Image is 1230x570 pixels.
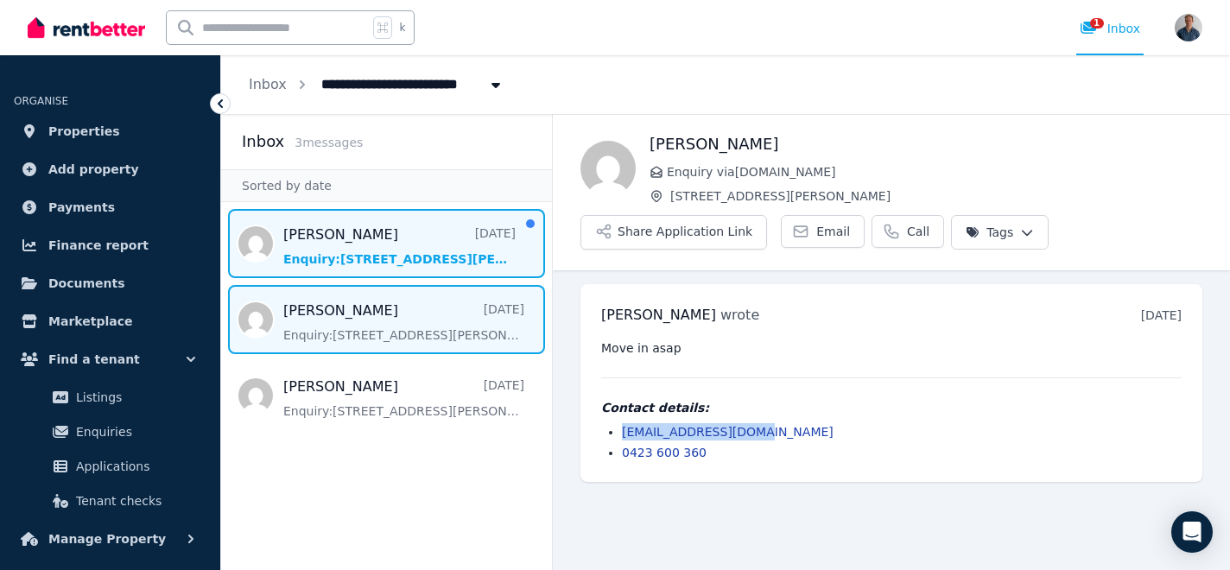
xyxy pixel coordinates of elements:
[14,152,206,187] a: Add property
[221,55,532,114] nav: Breadcrumb
[1171,511,1213,553] div: Open Intercom Messenger
[951,215,1049,250] button: Tags
[48,197,115,218] span: Payments
[622,425,834,439] a: [EMAIL_ADDRESS][DOMAIN_NAME]
[48,121,120,142] span: Properties
[14,522,206,556] button: Manage Property
[1141,308,1182,322] time: [DATE]
[76,421,193,442] span: Enquiries
[670,187,1202,205] span: [STREET_ADDRESS][PERSON_NAME]
[14,228,206,263] a: Finance report
[601,399,1182,416] h4: Contact details:
[76,456,193,477] span: Applications
[399,21,405,35] span: k
[650,132,1202,156] h1: [PERSON_NAME]
[907,223,929,240] span: Call
[48,349,140,370] span: Find a tenant
[14,95,68,107] span: ORGANISE
[76,491,193,511] span: Tenant checks
[242,130,284,154] h2: Inbox
[21,415,200,449] a: Enquiries
[14,114,206,149] a: Properties
[1175,14,1202,41] img: andrewjscunningham@gmail.com
[28,15,145,41] img: RentBetter
[48,273,125,294] span: Documents
[1080,20,1140,37] div: Inbox
[295,136,363,149] span: 3 message s
[14,266,206,301] a: Documents
[872,215,944,248] a: Call
[48,311,132,332] span: Marketplace
[21,380,200,415] a: Listings
[580,215,767,250] button: Share Application Link
[580,141,636,196] img: Sally Aviga
[283,225,516,268] a: [PERSON_NAME][DATE]Enquiry:[STREET_ADDRESS][PERSON_NAME].
[966,224,1013,241] span: Tags
[283,301,524,344] a: [PERSON_NAME][DATE]Enquiry:[STREET_ADDRESS][PERSON_NAME].
[781,215,865,248] a: Email
[221,202,552,437] nav: Message list
[21,484,200,518] a: Tenant checks
[48,159,139,180] span: Add property
[667,163,1202,180] span: Enquiry via [DOMAIN_NAME]
[1090,18,1104,28] span: 1
[21,449,200,484] a: Applications
[249,76,287,92] a: Inbox
[14,342,206,377] button: Find a tenant
[601,307,716,323] span: [PERSON_NAME]
[816,223,850,240] span: Email
[221,169,552,202] div: Sorted by date
[48,235,149,256] span: Finance report
[720,307,759,323] span: wrote
[48,529,166,549] span: Manage Property
[601,339,1182,357] pre: Move in asap
[14,190,206,225] a: Payments
[622,446,707,459] a: 0423 600 360
[283,377,524,420] a: [PERSON_NAME][DATE]Enquiry:[STREET_ADDRESS][PERSON_NAME].
[76,387,193,408] span: Listings
[14,304,206,339] a: Marketplace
